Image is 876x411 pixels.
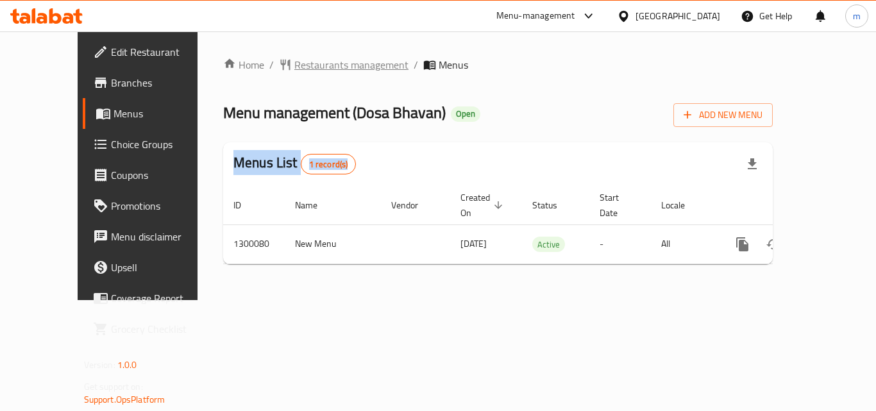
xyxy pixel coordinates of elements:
[117,356,137,373] span: 1.0.0
[114,106,214,121] span: Menus
[853,9,861,23] span: m
[83,283,224,314] a: Coverage Report
[717,186,861,225] th: Actions
[111,290,214,306] span: Coverage Report
[294,57,409,72] span: Restaurants management
[460,235,487,252] span: [DATE]
[111,198,214,214] span: Promotions
[661,197,702,213] span: Locale
[684,107,762,123] span: Add New Menu
[83,67,224,98] a: Branches
[111,44,214,60] span: Edit Restaurant
[223,186,861,264] table: enhanced table
[84,356,115,373] span: Version:
[83,98,224,129] a: Menus
[758,229,789,260] button: Change Status
[451,108,480,119] span: Open
[451,106,480,122] div: Open
[83,190,224,221] a: Promotions
[737,149,768,180] div: Export file
[111,321,214,337] span: Grocery Checklist
[460,190,507,221] span: Created On
[279,57,409,72] a: Restaurants management
[223,57,264,72] a: Home
[414,57,418,72] li: /
[532,237,565,252] span: Active
[391,197,435,213] span: Vendor
[84,391,165,408] a: Support.OpsPlatform
[83,160,224,190] a: Coupons
[301,158,356,171] span: 1 record(s)
[83,221,224,252] a: Menu disclaimer
[83,129,224,160] a: Choice Groups
[223,57,773,72] nav: breadcrumb
[223,224,285,264] td: 1300080
[269,57,274,72] li: /
[439,57,468,72] span: Menus
[223,98,446,127] span: Menu management ( Dosa Bhavan )
[285,224,381,264] td: New Menu
[532,197,574,213] span: Status
[111,137,214,152] span: Choice Groups
[83,252,224,283] a: Upsell
[233,153,356,174] h2: Menus List
[496,8,575,24] div: Menu-management
[84,378,143,395] span: Get support on:
[727,229,758,260] button: more
[83,314,224,344] a: Grocery Checklist
[589,224,651,264] td: -
[600,190,636,221] span: Start Date
[636,9,720,23] div: [GEOGRAPHIC_DATA]
[111,75,214,90] span: Branches
[673,103,773,127] button: Add New Menu
[83,37,224,67] a: Edit Restaurant
[295,197,334,213] span: Name
[651,224,717,264] td: All
[111,167,214,183] span: Coupons
[111,260,214,275] span: Upsell
[301,154,357,174] div: Total records count
[233,197,258,213] span: ID
[111,229,214,244] span: Menu disclaimer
